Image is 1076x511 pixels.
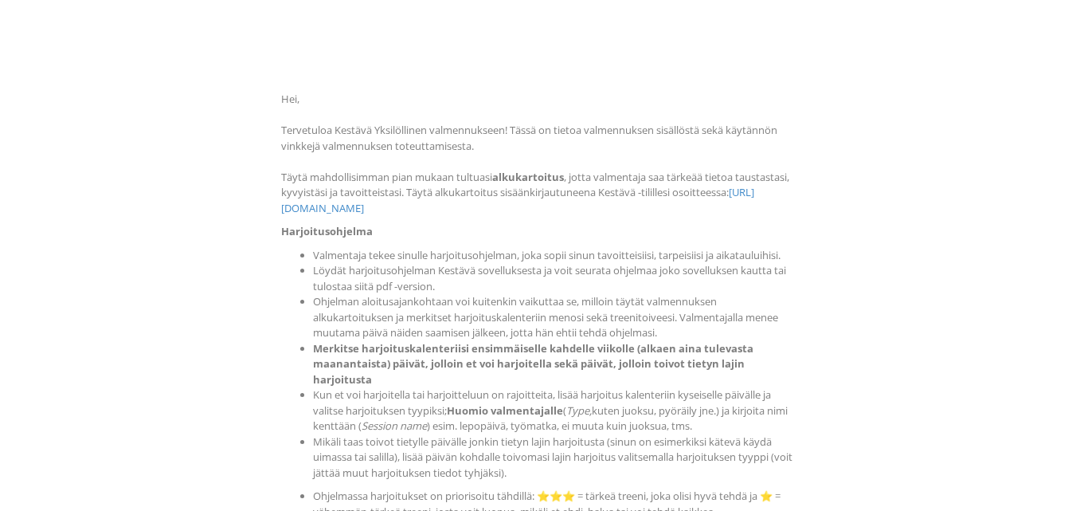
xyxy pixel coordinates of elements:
[362,419,427,433] i: Session name
[313,387,796,434] li: Kun et voi harjoitella tai harjoitteluun on rajoitteita, lisää harjoitus kalenteriin kyseiselle p...
[492,170,564,184] b: alkukartoitus
[281,185,754,215] a: [URL][DOMAIN_NAME]
[313,341,753,387] b: Merkitse harjoituskalenteriisi ensimmäiselle kahdelle viikolle (alkaen aina tulevasta maanantaist...
[281,92,796,216] p: Hei, Tervetuloa Kestävä Yksilöllinen valmennukseen! Tässä on tietoa valmennuksen sisällöstä sekä ...
[313,248,796,264] li: Valmentaja tekee sinulle harjoitusohjelman, joka sopii sinun tavoitteisiisi, tarpeisiisi ja aikat...
[447,403,563,418] b: Huomio valmentajalle
[313,434,796,482] li: Mikäli taas toivot tietylle päivälle jonkin tietyn lajin harjoitusta (sinun on esimerkiksi kätevä...
[313,294,796,341] li: Ohjelman aloitusajankohtaan voi kuitenkin vaikuttaa se, milloin täytät valmennuksen alkukartoituk...
[313,263,796,294] li: Löydät harjoitusohjelman Kestävä sovelluksesta ja voit seurata ohjelmaa joko sovelluksen kautta t...
[281,224,373,238] b: Harjoitusohjelma
[281,16,457,76] img: Kestava_white.png
[566,403,592,418] i: Type,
